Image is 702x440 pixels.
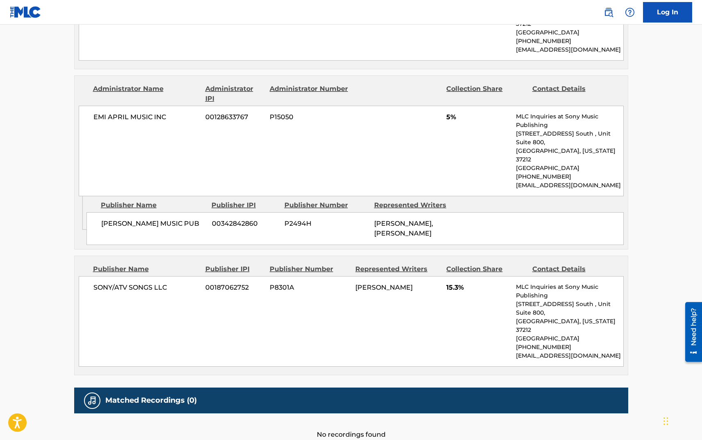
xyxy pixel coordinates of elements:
div: Publisher Name [101,200,205,210]
p: [GEOGRAPHIC_DATA] [516,164,623,172]
p: [PHONE_NUMBER] [516,172,623,181]
p: [EMAIL_ADDRESS][DOMAIN_NAME] [516,181,623,190]
iframe: Chat Widget [661,401,702,440]
p: [PHONE_NUMBER] [516,343,623,352]
p: [GEOGRAPHIC_DATA] [516,28,623,37]
p: [STREET_ADDRESS] South , Unit Suite 800, [516,300,623,317]
h5: Matched Recordings (0) [105,396,197,405]
span: EMI APRIL MUSIC INC [93,112,200,122]
img: search [604,7,613,17]
div: Publisher Number [270,264,349,274]
a: Public Search [600,4,617,20]
div: Help [622,4,638,20]
p: [GEOGRAPHIC_DATA], [US_STATE] 37212 [516,317,623,334]
div: Administrator IPI [205,84,264,104]
span: 00128633767 [205,112,264,122]
a: Log In [643,2,692,23]
span: P2494H [284,219,368,229]
div: Publisher IPI [211,200,278,210]
div: Drag [663,409,668,433]
span: 00187062752 [205,283,264,293]
div: Collection Share [446,84,526,104]
p: [EMAIL_ADDRESS][DOMAIN_NAME] [516,45,623,54]
div: Contact Details [532,84,612,104]
span: SONY/ATV SONGS LLC [93,283,200,293]
img: help [625,7,635,17]
p: [STREET_ADDRESS] South , Unit Suite 800, [516,129,623,147]
span: P8301A [270,283,349,293]
iframe: Resource Center [679,299,702,365]
div: No recordings found [74,413,628,440]
span: [PERSON_NAME] [355,284,413,291]
span: 5% [446,112,510,122]
img: MLC Logo [10,6,41,18]
div: Represented Writers [374,200,458,210]
p: MLC Inquiries at Sony Music Publishing [516,283,623,300]
span: [PERSON_NAME], [PERSON_NAME] [374,220,433,237]
p: [GEOGRAPHIC_DATA], [US_STATE] 37212 [516,147,623,164]
div: Administrator Name [93,84,199,104]
span: [PERSON_NAME] MUSIC PUB [101,219,206,229]
div: Administrator Number [270,84,349,104]
span: 00342842860 [212,219,278,229]
p: MLC Inquiries at Sony Music Publishing [516,112,623,129]
span: 15.3% [446,283,510,293]
span: P15050 [270,112,349,122]
div: Contact Details [532,264,612,274]
div: Publisher Name [93,264,199,274]
div: Represented Writers [355,264,440,274]
div: Publisher Number [284,200,368,210]
p: [GEOGRAPHIC_DATA] [516,334,623,343]
img: Matched Recordings [87,396,97,406]
p: [PHONE_NUMBER] [516,37,623,45]
div: Collection Share [446,264,526,274]
p: [EMAIL_ADDRESS][DOMAIN_NAME] [516,352,623,360]
div: Publisher IPI [205,264,264,274]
